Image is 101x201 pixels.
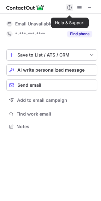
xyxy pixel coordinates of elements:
[6,110,97,118] button: Find work email
[6,4,44,11] img: ContactOut v5.3.10
[16,111,95,117] span: Find work email
[6,95,97,106] button: Add to email campaign
[15,21,53,27] span: Email Unavailable
[17,52,86,57] div: Save to List / ATS / CRM
[6,49,97,61] button: save-profile-one-click
[6,64,97,76] button: AI write personalized message
[67,31,92,37] button: Reveal Button
[6,122,97,131] button: Notes
[6,79,97,91] button: Send email
[17,83,41,88] span: Send email
[17,98,67,103] span: Add to email campaign
[16,124,95,129] span: Notes
[17,68,85,73] span: AI write personalized message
